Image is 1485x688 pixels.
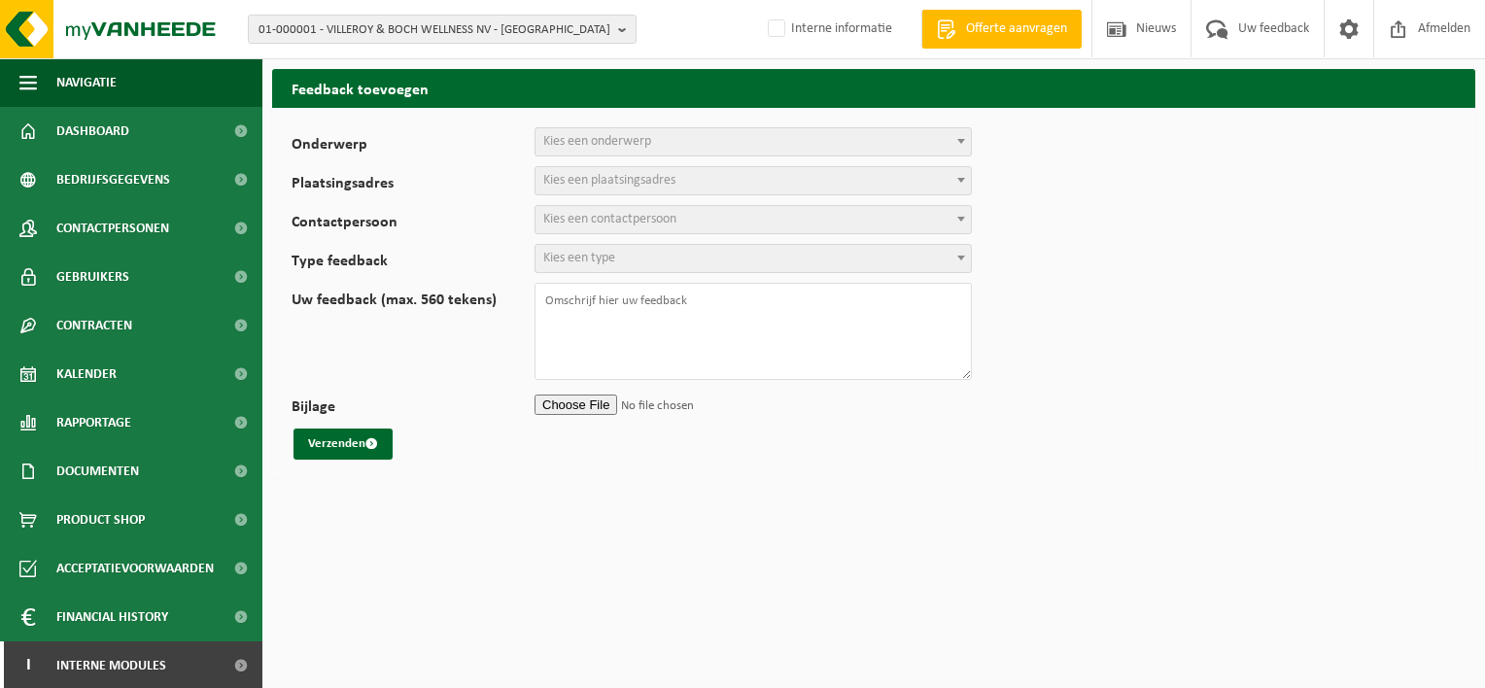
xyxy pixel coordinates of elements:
span: Product Shop [56,496,145,544]
span: Contactpersonen [56,204,169,253]
span: 01-000001 - VILLEROY & BOCH WELLNESS NV - [GEOGRAPHIC_DATA] [259,16,610,45]
label: Type feedback [292,254,535,273]
span: Rapportage [56,398,131,447]
label: Plaatsingsadres [292,176,535,195]
span: Kies een plaatsingsadres [543,173,675,188]
span: Acceptatievoorwaarden [56,544,214,593]
button: 01-000001 - VILLEROY & BOCH WELLNESS NV - [GEOGRAPHIC_DATA] [248,15,637,44]
span: Kalender [56,350,117,398]
span: Kies een onderwerp [543,134,651,149]
span: Offerte aanvragen [961,19,1072,39]
span: Kies een type [543,251,615,265]
a: Offerte aanvragen [921,10,1082,49]
span: Bedrijfsgegevens [56,155,170,204]
label: Contactpersoon [292,215,535,234]
h2: Feedback toevoegen [272,69,1475,107]
span: Gebruikers [56,253,129,301]
label: Uw feedback (max. 560 tekens) [292,292,535,380]
span: Financial History [56,593,168,641]
span: Navigatie [56,58,117,107]
span: Kies een contactpersoon [543,212,676,226]
span: Dashboard [56,107,129,155]
label: Onderwerp [292,137,535,156]
label: Bijlage [292,399,535,419]
button: Verzenden [294,429,393,460]
label: Interne informatie [764,15,892,44]
span: Contracten [56,301,132,350]
span: Documenten [56,447,139,496]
